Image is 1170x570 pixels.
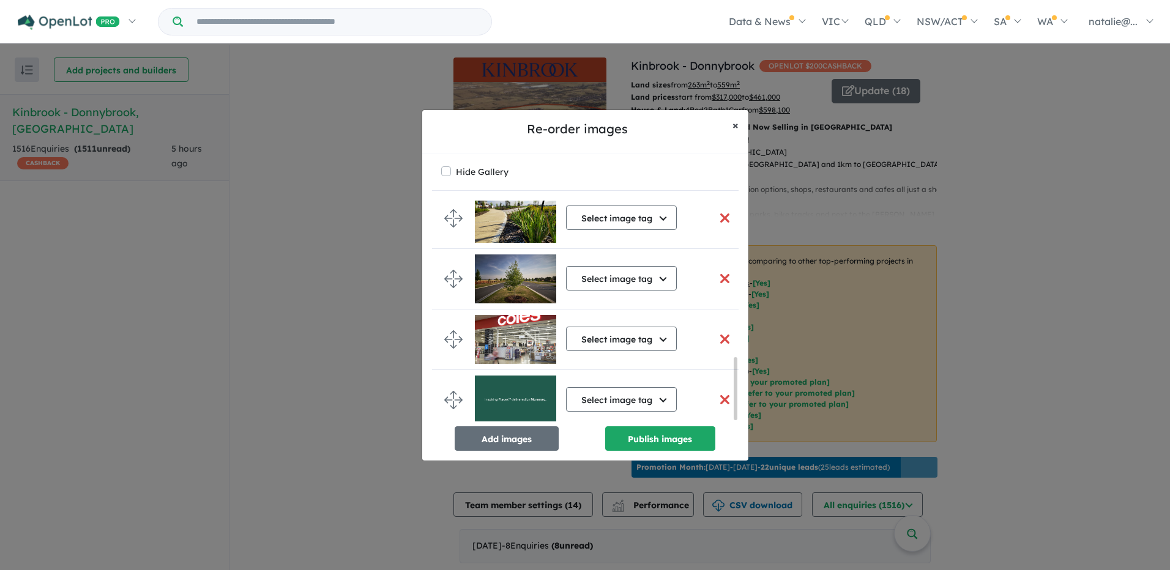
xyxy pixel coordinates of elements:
button: Select image tag [566,266,677,291]
img: Kinbrook%20Estate%20-%20Donnybrook%201.jpg [475,254,556,303]
button: Select image tag [566,387,677,412]
label: Hide Gallery [456,163,509,180]
button: Select image tag [566,327,677,351]
img: drag.svg [444,270,463,288]
h5: Re-order images [432,120,723,138]
span: × [732,118,739,132]
img: Kinbrook%20Estate%20-%20Donnybrook%20Coles%20supermarket.jpg [475,315,556,364]
img: Moremac%20Property%20Group_4.png [475,376,556,424]
button: Add images [455,426,559,451]
span: natalie@... [1089,15,1138,28]
img: drag.svg [444,209,463,228]
img: Openlot PRO Logo White [18,15,120,30]
img: drag.svg [444,391,463,409]
img: drag.svg [444,330,463,349]
input: Try estate name, suburb, builder or developer [185,9,489,35]
button: Select image tag [566,205,677,230]
button: Publish images [605,426,715,451]
img: Kinbrook%20Estate%20-%20Donnybrook.jpg [475,194,556,243]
